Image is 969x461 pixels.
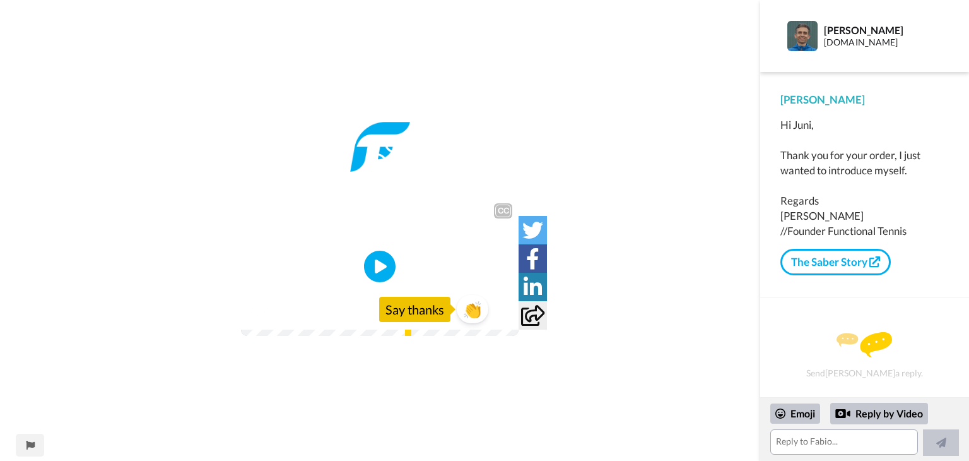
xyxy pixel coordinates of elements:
[457,369,488,389] span: 👏
[824,24,948,36] div: [PERSON_NAME]
[350,52,409,103] img: 503cc1e8-8959-4586-b1bd-ae24b48bce26
[495,375,507,388] img: Full screen
[837,332,892,357] img: message.svg
[824,37,948,48] div: [DOMAIN_NAME]
[250,374,272,389] span: 0:00
[770,404,820,424] div: Emoji
[787,21,818,51] img: Profile Image
[457,364,488,393] button: 👏
[835,406,850,421] div: Reply by Video
[495,135,511,148] div: CC
[780,92,949,107] div: [PERSON_NAME]
[780,249,891,275] a: The Saber Story
[830,403,928,424] div: Reply by Video
[780,117,949,239] div: Hi Juni, Thank you for your order, I just wanted to introduce myself. Regards [PERSON_NAME] //Fou...
[777,320,952,391] div: Send [PERSON_NAME] a reply.
[379,366,450,392] div: Say thanks
[281,374,303,389] span: 1:23
[274,374,279,389] span: /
